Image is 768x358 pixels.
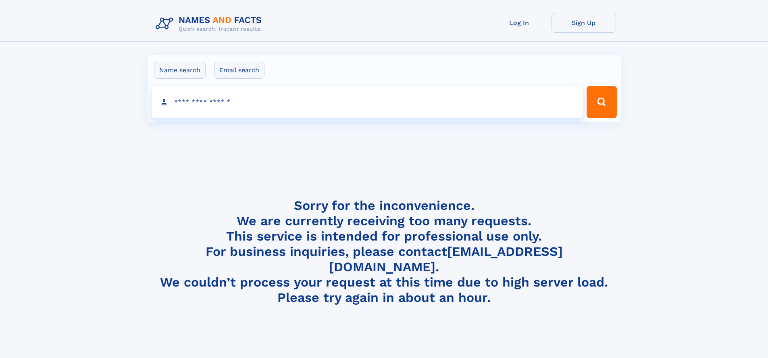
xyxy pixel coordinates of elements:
[152,198,616,306] h4: Sorry for the inconvenience. We are currently receiving too many requests. This service is intend...
[587,86,616,118] button: Search Button
[552,13,616,33] a: Sign Up
[152,86,583,118] input: search input
[487,13,552,33] a: Log In
[154,62,206,79] label: Name search
[329,244,563,274] a: [EMAIL_ADDRESS][DOMAIN_NAME]
[214,62,264,79] label: Email search
[152,13,268,35] img: Logo Names and Facts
